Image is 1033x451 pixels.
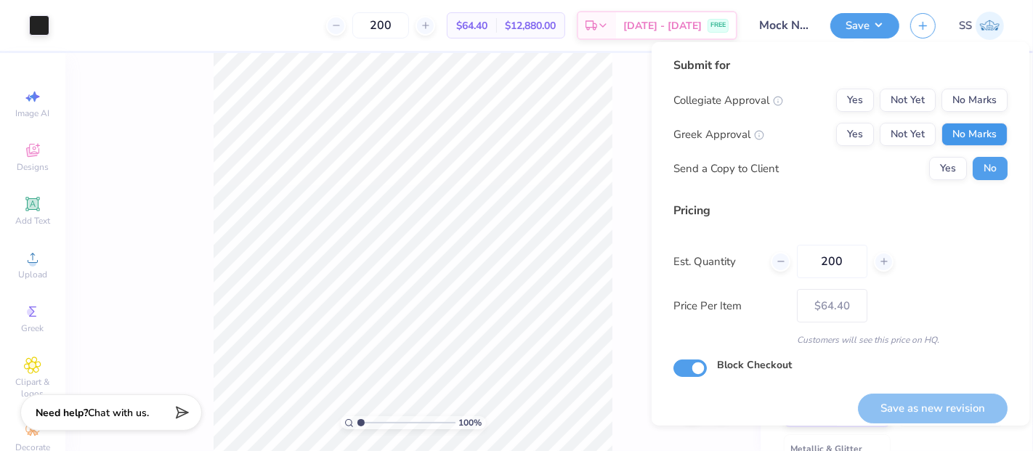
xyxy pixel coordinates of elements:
div: Collegiate Approval [673,92,783,109]
button: Not Yet [880,89,936,112]
span: [DATE] - [DATE] [623,18,702,33]
span: Clipart & logos [7,376,58,399]
button: Not Yet [880,123,936,146]
div: Send a Copy to Client [673,161,779,177]
button: No Marks [941,89,1008,112]
div: Greek Approval [673,126,764,143]
span: $64.40 [456,18,487,33]
img: Shashank S Sharma [976,12,1004,40]
span: SS [959,17,972,34]
input: Untitled Design [748,11,819,40]
strong: Need help? [36,406,88,420]
button: No [973,157,1008,180]
button: Save [830,13,899,38]
span: $12,880.00 [505,18,556,33]
label: Block Checkout [717,357,792,373]
input: – – [352,12,409,38]
div: Pricing [673,202,1008,219]
span: Add Text [15,215,50,227]
button: Yes [929,157,967,180]
label: Price Per Item [673,298,786,314]
label: Est. Quantity [673,253,760,270]
button: Yes [836,123,874,146]
div: Submit for [673,57,1008,74]
input: – – [797,245,867,278]
span: FREE [710,20,726,31]
button: Yes [836,89,874,112]
span: Image AI [16,107,50,119]
a: SS [959,12,1004,40]
span: Greek [22,322,44,334]
button: No Marks [941,123,1008,146]
div: Customers will see this price on HQ. [673,333,1008,346]
span: Designs [17,161,49,173]
span: 100 % [459,416,482,429]
span: Chat with us. [88,406,149,420]
span: Upload [18,269,47,280]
